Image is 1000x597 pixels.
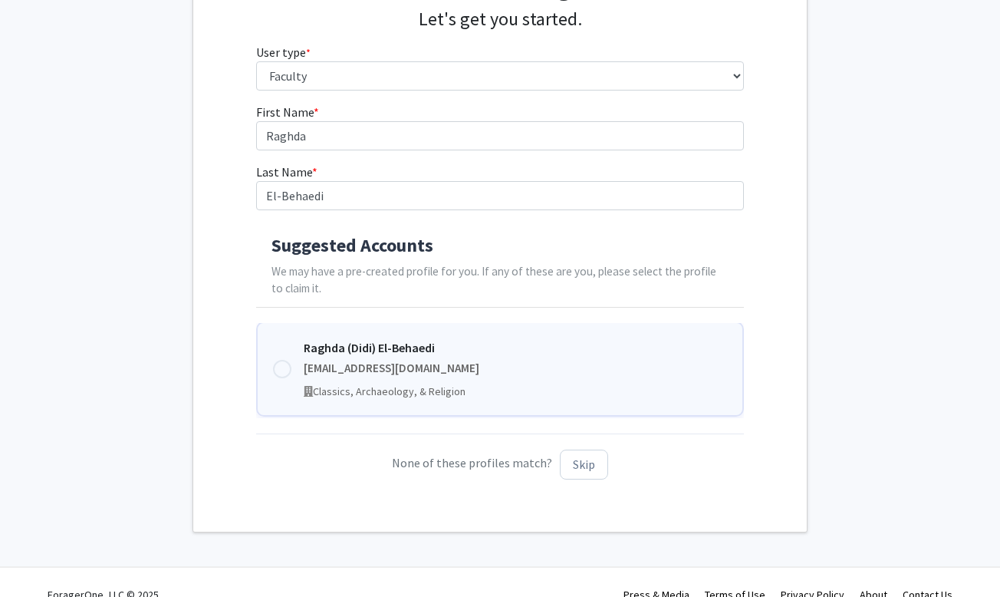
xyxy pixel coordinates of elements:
p: None of these profiles match? [256,450,745,480]
button: Skip [560,450,608,480]
p: We may have a pre-created profile for you. If any of these are you, please select the profile to ... [271,263,729,298]
div: [EMAIL_ADDRESS][DOMAIN_NAME] [304,360,728,378]
span: First Name [256,104,314,120]
div: Raghda (Didi) El-Behaedi [304,338,728,357]
span: Last Name [256,164,312,180]
h4: Suggested Accounts [271,235,729,257]
iframe: Chat [12,528,65,585]
span: Classics, Archaeology, & Religion [313,384,465,398]
label: User type [256,43,311,61]
h4: Let's get you started. [256,8,745,31]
